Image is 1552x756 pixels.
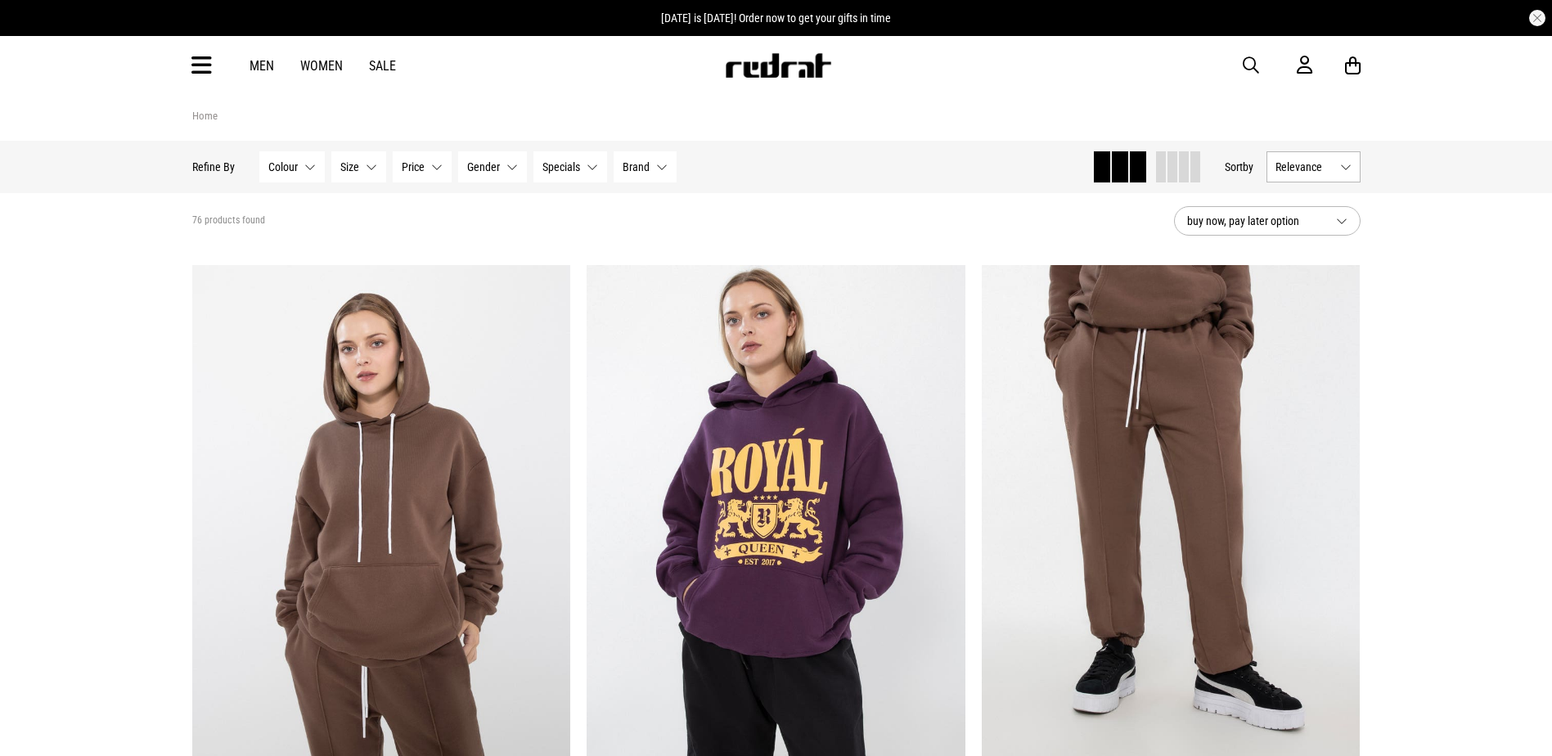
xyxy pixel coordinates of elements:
button: Size [331,151,386,182]
a: Men [250,58,274,74]
span: Brand [623,160,650,173]
button: Relevance [1266,151,1361,182]
button: Price [393,151,452,182]
span: Gender [467,160,500,173]
span: Colour [268,160,298,173]
span: Price [402,160,425,173]
span: Specials [542,160,580,173]
a: Women [300,58,343,74]
button: Colour [259,151,325,182]
button: buy now, pay later option [1174,206,1361,236]
button: Gender [458,151,527,182]
a: Sale [369,58,396,74]
button: Specials [533,151,607,182]
span: Size [340,160,359,173]
button: Sortby [1225,157,1253,177]
span: buy now, pay later option [1187,211,1323,231]
p: Refine By [192,160,235,173]
a: Home [192,110,218,122]
img: Redrat logo [724,53,832,78]
span: Relevance [1275,160,1334,173]
span: by [1243,160,1253,173]
span: [DATE] is [DATE]! Order now to get your gifts in time [661,11,891,25]
span: 76 products found [192,214,265,227]
button: Brand [614,151,677,182]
